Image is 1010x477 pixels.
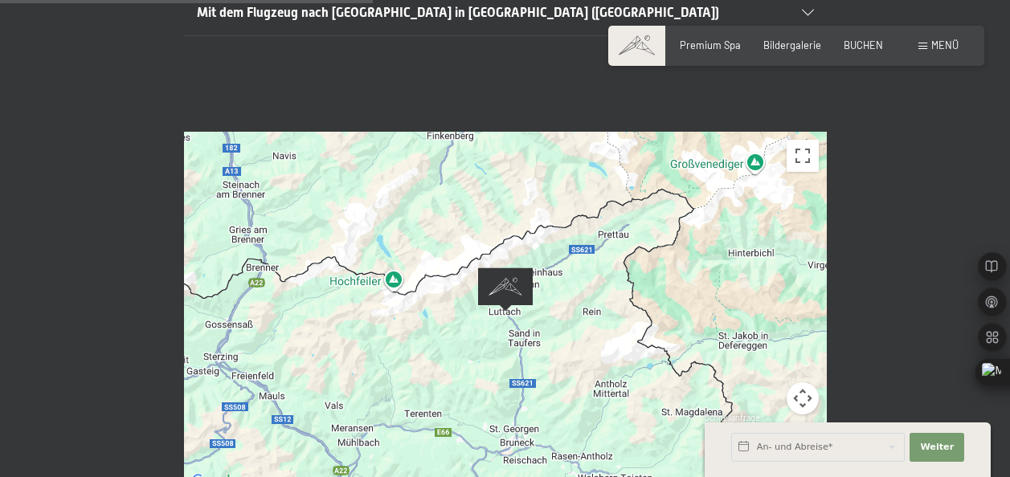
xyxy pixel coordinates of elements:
span: Schnellanfrage [705,413,760,422]
span: Menü [931,39,959,51]
span: Weiter [920,441,954,454]
button: Vollbildansicht ein/aus [787,140,819,172]
button: Weiter [910,433,964,462]
button: Kamerasteuerung für die Karte [787,382,819,414]
div: Alpine Luxury SPA Resort SCHWARZENSTEIN [478,267,533,312]
a: Bildergalerie [763,39,821,51]
a: BUCHEN [844,39,883,51]
a: Premium Spa [680,39,741,51]
span: Mit dem Flugzeug nach [GEOGRAPHIC_DATA] in [GEOGRAPHIC_DATA] ([GEOGRAPHIC_DATA]) [197,5,719,20]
